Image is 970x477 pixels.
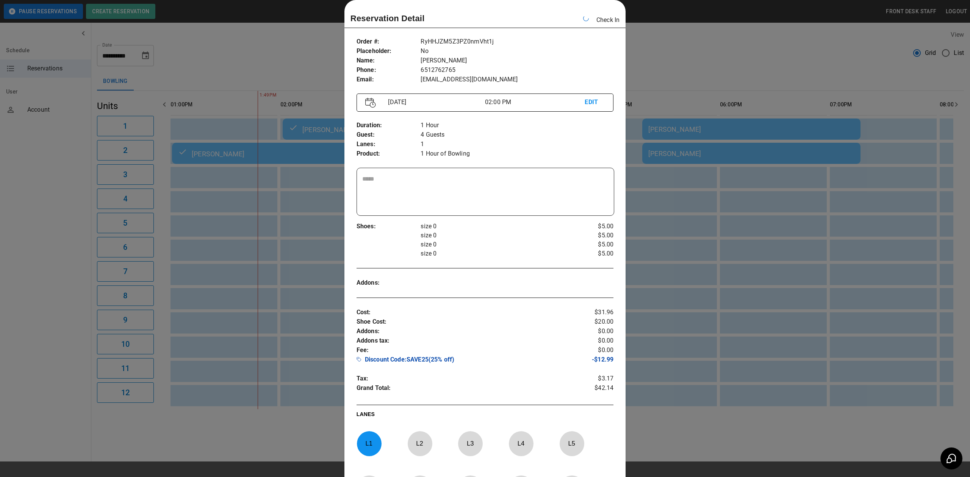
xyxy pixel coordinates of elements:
[421,149,613,159] p: 1 Hour of Bowling
[357,121,421,130] p: Duration :
[357,278,421,288] p: Addons :
[357,435,382,452] p: L 1
[350,12,425,25] p: Reservation Detail
[596,16,620,25] p: Check In
[421,249,571,258] p: size 0
[421,37,613,47] p: RyHHJZM5Z3PZ0nmVht1j
[458,435,483,452] p: L 3
[357,355,571,366] p: Discount Code : SAVE25 ( 25% off )
[357,308,571,317] p: Cost :
[571,355,613,366] p: - $12.99
[357,374,571,383] p: Tax :
[421,56,613,65] p: [PERSON_NAME]
[421,121,613,130] p: 1 Hour
[571,317,613,327] p: $20.00
[357,346,571,355] p: Fee :
[357,37,421,47] p: Order # :
[421,130,613,140] p: 4 Guests
[421,140,613,149] p: 1
[357,383,571,395] p: Grand Total :
[421,222,571,231] p: size 0
[421,65,613,75] p: 6512762765
[508,435,533,452] p: L 4
[421,240,571,249] p: size 0
[421,75,613,84] p: [EMAIL_ADDRESS][DOMAIN_NAME]
[585,98,605,107] p: EDIT
[365,98,376,108] img: Vector
[357,149,421,159] p: Product :
[357,357,361,362] img: discount
[571,383,613,395] p: $42.14
[571,308,613,317] p: $31.96
[571,240,613,249] p: $5.00
[571,336,613,346] p: $0.00
[357,336,571,346] p: Addons tax :
[357,140,421,149] p: Lanes :
[357,75,421,84] p: Email :
[571,374,613,383] p: $3.17
[421,47,613,56] p: No
[357,410,613,421] p: LANES
[357,222,421,231] p: Shoes :
[559,435,584,452] p: L 5
[357,317,571,327] p: Shoe Cost :
[571,346,613,355] p: $0.00
[357,327,571,336] p: Addons :
[357,130,421,140] p: Guest :
[485,98,585,107] p: 02:00 PM
[385,98,485,107] p: [DATE]
[357,47,421,56] p: Placeholder :
[571,231,613,240] p: $5.00
[571,249,613,258] p: $5.00
[571,327,613,336] p: $0.00
[357,56,421,65] p: Name :
[407,435,432,452] p: L 2
[357,65,421,75] p: Phone :
[421,231,571,240] p: size 0
[571,222,613,231] p: $5.00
